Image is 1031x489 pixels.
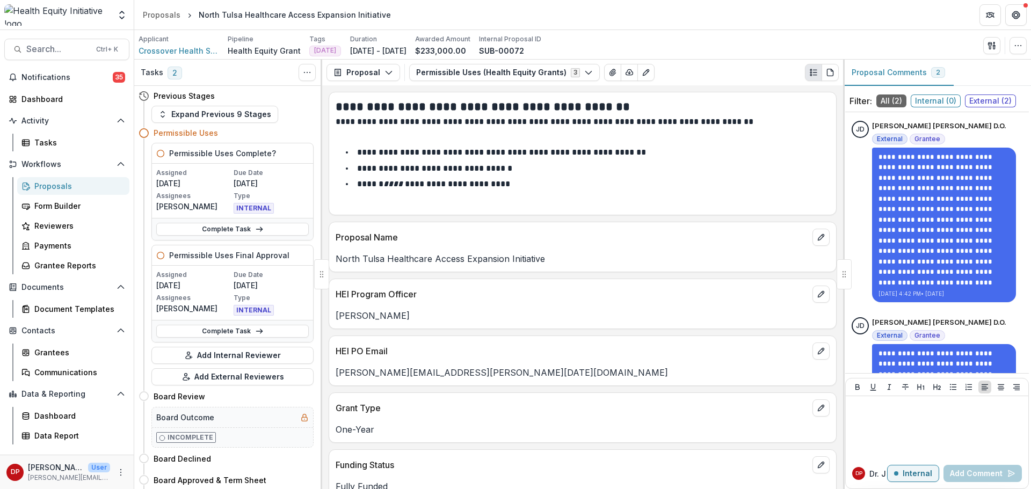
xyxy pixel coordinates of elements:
p: HEI Program Officer [336,288,808,301]
div: Reviewers [34,220,121,231]
button: Bold [851,381,864,393]
p: Type [234,293,309,303]
button: Expand Previous 9 Stages [151,106,278,123]
span: 2 [168,67,182,79]
p: [PERSON_NAME][EMAIL_ADDRESS][PERSON_NAME][DATE][DOMAIN_NAME] [336,366,830,379]
div: North Tulsa Healthcare Access Expansion Initiative [199,9,391,20]
p: Duration [350,34,377,44]
p: [PERSON_NAME] [156,201,231,212]
button: edit [812,342,830,360]
p: User [88,463,110,472]
span: Notifications [21,73,113,82]
button: Proposal Comments [843,60,954,86]
p: Assigned [156,270,231,280]
span: External [877,332,903,339]
p: [DATE] - [DATE] [350,45,406,56]
button: Toggle View Cancelled Tasks [299,64,316,81]
button: More [114,466,127,479]
span: INTERNAL [234,305,274,316]
div: Dashboard [21,93,121,105]
a: Grantees [17,344,129,361]
a: Grantee Reports [17,257,129,274]
a: Dashboard [17,407,129,425]
span: Documents [21,283,112,292]
p: $233,000.00 [415,45,466,56]
p: Type [234,191,309,201]
button: Align Left [978,381,991,393]
button: Align Right [1010,381,1023,393]
p: North Tulsa Healthcare Access Expansion Initiative [336,252,830,265]
p: Due Date [234,168,309,178]
div: Form Builder [34,200,121,211]
button: Add Internal Reviewer [151,347,314,364]
h5: Permissible Uses Complete? [169,148,276,159]
a: Crossover Health Services Inc. [139,45,219,56]
button: Heading 2 [931,381,943,393]
button: Heading 1 [914,381,927,393]
p: [DATE] [234,280,309,291]
button: Partners [979,4,1001,26]
h5: Permissible Uses Final Approval [169,250,289,261]
button: Bullet List [947,381,960,393]
p: Assigned [156,168,231,178]
span: External [877,135,903,143]
p: Assignees [156,191,231,201]
p: [PERSON_NAME] [28,462,84,473]
button: Internal [887,465,939,482]
p: [PERSON_NAME][EMAIL_ADDRESS][PERSON_NAME][DATE][DOMAIN_NAME] [28,473,110,483]
span: Grantee [914,135,940,143]
span: 35 [113,72,125,83]
button: Ordered List [962,381,975,393]
button: Italicize [883,381,896,393]
p: Applicant [139,34,169,44]
span: External ( 2 ) [965,94,1016,107]
div: J. Tyler Whitaker D.O. [856,323,865,330]
p: Awarded Amount [415,34,470,44]
h4: Board Approved & Term Sheet [154,475,266,486]
p: Assignees [156,293,231,303]
a: Form Builder [17,197,129,215]
h5: Board Outcome [156,412,214,423]
span: Internal ( 0 ) [911,94,961,107]
div: J. Tyler Whitaker D.O. [856,126,865,133]
button: Open Activity [4,112,129,129]
span: Activity [21,116,112,126]
p: HEI PO Email [336,345,808,357]
h4: Board Declined [154,453,211,464]
a: Reviewers [17,217,129,235]
p: Incomplete [168,433,213,442]
span: All ( 2 ) [876,94,906,107]
h4: Permissible Uses [154,127,218,138]
a: Proposals [139,7,185,23]
p: One-Year [336,423,830,436]
button: Permissible Uses (Health Equity Grants)3 [409,64,600,81]
p: Funding Status [336,458,808,471]
button: Get Help [1005,4,1027,26]
button: Open Data & Reporting [4,385,129,403]
a: Dashboard [4,90,129,108]
div: Grantee Reports [34,260,121,271]
button: Strike [899,381,912,393]
p: [PERSON_NAME] [336,309,830,322]
span: 2 [936,69,940,76]
p: Filter: [850,94,872,107]
button: edit [812,229,830,246]
div: Communications [34,367,121,378]
nav: breadcrumb [139,7,395,23]
button: edit [812,286,830,303]
div: Tasks [34,137,121,148]
span: INTERNAL [234,203,274,214]
p: Pipeline [228,34,253,44]
button: PDF view [822,64,839,81]
a: Communications [17,363,129,381]
span: Data & Reporting [21,390,112,399]
div: Data Report [34,430,121,441]
p: [PERSON_NAME] [PERSON_NAME] D.O. [872,121,1006,132]
p: SUB-00072 [479,45,524,56]
span: Workflows [21,160,112,169]
div: Dr. Janel Pasley [855,471,862,476]
button: Open Contacts [4,322,129,339]
p: Grant Type [336,402,808,414]
button: Open entity switcher [114,4,129,26]
span: Contacts [21,326,112,335]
